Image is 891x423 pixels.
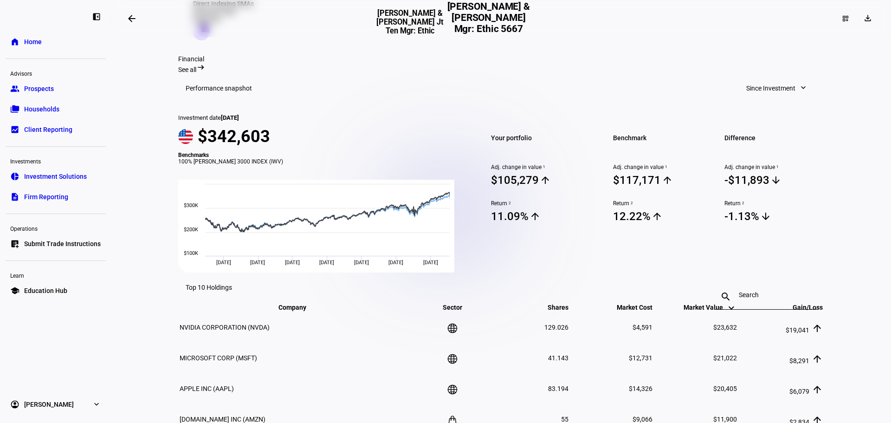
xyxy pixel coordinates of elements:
[760,211,771,222] mat-icon: arrow_downward
[613,200,713,207] span: Return
[775,164,779,170] sup: 1
[354,260,369,266] span: [DATE]
[629,354,652,362] span: $12,731
[10,125,19,134] eth-mat-symbol: bid_landscape
[178,55,824,63] div: Financial
[180,416,265,423] span: [DOMAIN_NAME] INC (AMZN)
[629,200,633,207] sup: 2
[507,200,511,207] sup: 2
[724,164,824,170] span: Adj. change in value
[6,221,106,234] div: Operations
[24,104,59,114] span: Households
[10,84,19,93] eth-mat-symbol: group
[436,304,469,311] span: Sector
[10,400,19,409] eth-mat-symbol: account_circle
[812,323,823,334] mat-icon: arrow_upward
[613,209,713,223] span: 12.22%
[180,385,234,392] span: APPLE INC (AAPL)
[24,400,74,409] span: [PERSON_NAME]
[684,304,737,311] span: Market Value
[799,83,808,92] mat-icon: expand_more
[737,79,817,98] button: Since Investment
[540,175,551,186] mat-icon: arrow_upward
[186,284,232,291] eth-data-table-title: Top 10 Holdings
[196,63,206,72] mat-icon: arrow_right_alt
[375,9,445,35] h3: [PERSON_NAME] & [PERSON_NAME] Jt Ten Mgr: Ethic
[812,384,823,395] mat-icon: arrow_upward
[786,326,809,334] span: $19,041
[6,79,106,98] a: groupProspects
[741,200,744,207] sup: 2
[184,250,198,256] text: $100K
[184,202,198,208] text: $300K
[423,260,438,266] span: [DATE]
[613,131,713,144] span: Benchmark
[863,13,872,23] mat-icon: download
[746,79,795,98] span: Since Investment
[629,385,652,392] span: $14,326
[715,291,737,302] mat-icon: search
[561,416,568,423] span: 55
[10,239,19,248] eth-mat-symbol: list_alt_add
[126,13,137,24] mat-icon: arrow_backwards
[491,209,591,223] span: 11.09%
[250,260,265,266] span: [DATE]
[198,127,270,146] span: $342,603
[278,304,320,311] span: Company
[221,114,239,121] span: [DATE]
[529,211,541,222] mat-icon: arrow_upward
[713,354,737,362] span: $21,022
[548,385,568,392] span: 83.194
[491,164,591,170] span: Adj. change in value
[542,164,545,170] sup: 1
[726,302,737,313] mat-icon: keyboard_arrow_down
[388,260,403,266] span: [DATE]
[6,100,106,118] a: folder_copyHouseholds
[180,324,270,331] span: NVIDIA CORPORATION (NVDA)
[613,173,713,187] span: $117,171
[662,175,673,186] mat-icon: arrow_upward
[92,12,101,21] eth-mat-symbol: left_panel_close
[724,200,824,207] span: Return
[24,286,67,295] span: Education Hub
[10,286,19,295] eth-mat-symbol: school
[285,260,300,266] span: [DATE]
[10,37,19,46] eth-mat-symbol: home
[789,357,809,364] span: $8,291
[184,227,198,233] text: $200K
[178,158,465,165] div: 100% [PERSON_NAME] 3000 INDEX (IWV)
[812,353,823,364] mat-icon: arrow_upward
[779,304,823,311] span: Gain/Loss
[186,85,252,92] h3: Performance snapshot
[633,324,652,331] span: $4,591
[6,66,106,79] div: Advisors
[24,239,101,248] span: Submit Trade Instructions
[534,304,568,311] span: Shares
[178,114,465,121] div: Investment date
[739,291,793,299] input: Search
[92,400,101,409] eth-mat-symbol: expand_more
[24,125,72,134] span: Client Reporting
[178,152,465,158] div: Benchmarks
[24,84,54,93] span: Prospects
[319,260,334,266] span: [DATE]
[724,173,824,187] span: -$11,893
[713,324,737,331] span: $23,632
[491,131,591,144] span: Your portfolio
[6,167,106,186] a: pie_chartInvestment Solutions
[548,354,568,362] span: 41.143
[664,164,667,170] sup: 1
[491,174,539,187] div: $105,279
[6,188,106,206] a: descriptionFirm Reporting
[10,192,19,202] eth-mat-symbol: description
[180,354,257,362] span: MICROSOFT CORP (MSFT)
[713,385,737,392] span: $20,405
[445,1,532,36] h2: [PERSON_NAME] & [PERSON_NAME] Mgr: Ethic 5667
[24,37,42,46] span: Home
[6,33,106,51] a: homeHome
[491,200,591,207] span: Return
[633,416,652,423] span: $9,066
[6,120,106,139] a: bid_landscapeClient Reporting
[770,175,781,186] mat-icon: arrow_downward
[24,192,68,202] span: Firm Reporting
